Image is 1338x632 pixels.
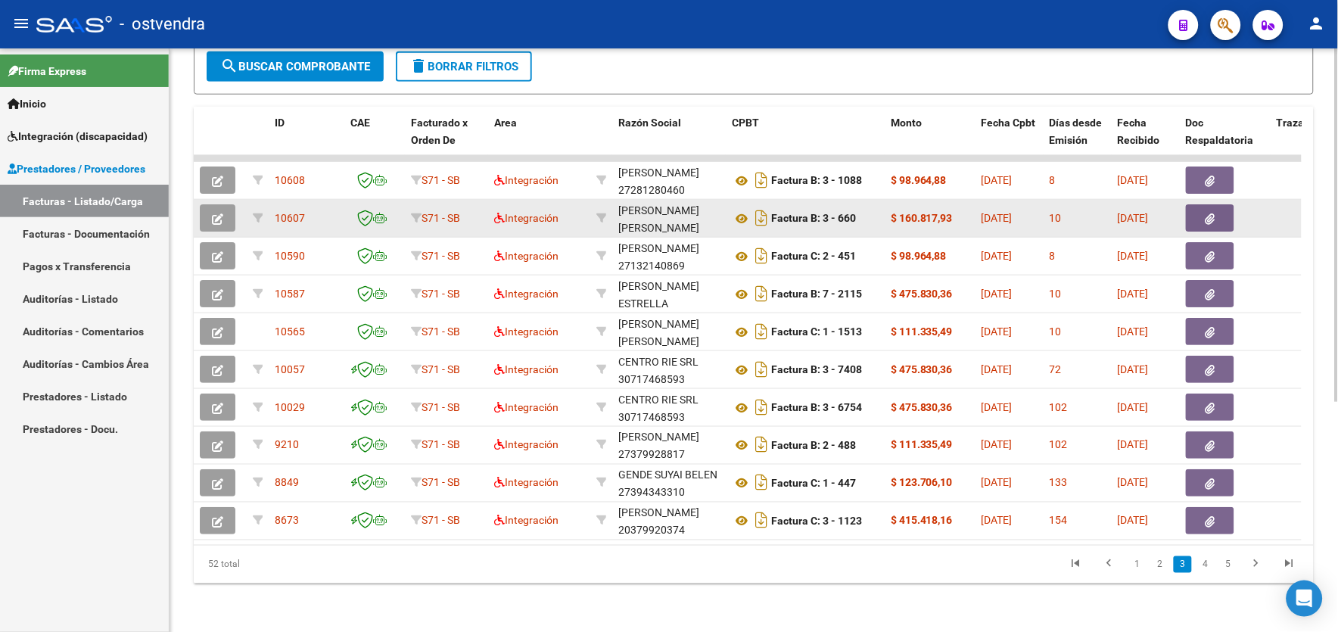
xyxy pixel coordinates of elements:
i: Descargar documento [751,244,771,268]
i: Descargar documento [751,509,771,533]
datatable-header-cell: Area [488,107,590,173]
datatable-header-cell: CAE [344,107,405,173]
strong: $ 98.964,88 [891,250,947,262]
strong: Factura B: 3 - 660 [771,213,856,225]
div: [PERSON_NAME] [PERSON_NAME] [618,316,720,350]
strong: Factura C: 1 - 447 [771,478,856,490]
span: 10587 [275,288,305,300]
span: S71 - SB [422,363,460,375]
mat-icon: person [1308,14,1326,33]
span: Borrar Filtros [409,60,518,73]
span: 10608 [275,174,305,186]
strong: $ 475.830,36 [891,401,953,413]
datatable-header-cell: Doc Respaldatoria [1180,107,1271,173]
strong: $ 475.830,36 [891,363,953,375]
i: Descargar documento [751,319,771,344]
div: 27394343310 [618,467,720,499]
span: 8673 [275,515,299,527]
mat-icon: delete [409,57,428,75]
span: [DATE] [982,288,1013,300]
div: Open Intercom Messenger [1287,581,1323,617]
span: 9210 [275,439,299,451]
a: go to previous page [1095,556,1124,573]
span: Integración [494,250,559,262]
span: [DATE] [982,439,1013,451]
div: 27187084836 [618,278,720,310]
div: [PERSON_NAME] [618,240,699,257]
datatable-header-cell: ID [269,107,344,173]
a: go to first page [1062,556,1091,573]
button: Borrar Filtros [396,51,532,82]
strong: Factura B: 7 - 2115 [771,288,862,300]
span: [DATE] [982,212,1013,224]
a: go to next page [1242,556,1271,573]
span: S71 - SB [422,515,460,527]
li: page 5 [1217,552,1240,578]
span: Integración (discapacidad) [8,128,148,145]
div: 30717468593 [618,353,720,385]
div: 20379920374 [618,505,720,537]
div: 52 total [194,546,415,584]
span: ID [275,117,285,129]
i: Descargar documento [751,168,771,192]
div: 27132140869 [618,240,720,272]
span: S71 - SB [422,401,460,413]
span: 10607 [275,212,305,224]
span: Integración [494,212,559,224]
span: 154 [1050,515,1068,527]
span: S71 - SB [422,174,460,186]
span: 102 [1050,401,1068,413]
div: CENTRO RIE SRL [618,391,699,409]
span: 10565 [275,325,305,338]
datatable-header-cell: Fecha Cpbt [975,107,1044,173]
span: Fecha Recibido [1118,117,1160,146]
span: [DATE] [982,515,1013,527]
strong: Factura C: 2 - 451 [771,251,856,263]
span: 10 [1050,212,1062,224]
a: 5 [1219,556,1237,573]
div: [PERSON_NAME] [618,164,699,182]
div: [PERSON_NAME] ESTRELLA [618,278,720,313]
span: Fecha Cpbt [982,117,1036,129]
i: Descargar documento [751,206,771,230]
li: page 2 [1149,552,1172,578]
i: Descargar documento [751,357,771,381]
strong: $ 111.335,49 [891,439,953,451]
span: Días desde Emisión [1050,117,1103,146]
span: S71 - SB [422,439,460,451]
strong: $ 111.335,49 [891,325,953,338]
span: S71 - SB [422,288,460,300]
span: 8849 [275,477,299,489]
strong: $ 160.817,93 [891,212,953,224]
span: 102 [1050,439,1068,451]
a: 2 [1151,556,1169,573]
span: [DATE] [982,174,1013,186]
strong: $ 123.706,10 [891,477,953,489]
span: Prestadores / Proveedores [8,160,145,177]
span: [DATE] [982,401,1013,413]
span: Razón Social [618,117,681,129]
span: Trazabilidad [1277,117,1338,129]
span: Integración [494,515,559,527]
span: [DATE] [982,363,1013,375]
datatable-header-cell: Monto [885,107,975,173]
datatable-header-cell: CPBT [726,107,885,173]
li: page 1 [1126,552,1149,578]
span: 10 [1050,325,1062,338]
span: Integración [494,288,559,300]
strong: $ 415.418,16 [891,515,953,527]
div: CENTRO RIE SRL [618,353,699,371]
i: Descargar documento [751,395,771,419]
span: [DATE] [1118,212,1149,224]
div: 27241550929 [618,316,720,347]
span: 8 [1050,250,1056,262]
strong: Factura B: 3 - 6754 [771,402,862,414]
span: [DATE] [1118,250,1149,262]
span: [DATE] [982,325,1013,338]
span: 10 [1050,288,1062,300]
li: page 4 [1194,552,1217,578]
span: [DATE] [982,250,1013,262]
span: Integración [494,477,559,489]
span: Buscar Comprobante [220,60,370,73]
span: [DATE] [1118,401,1149,413]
